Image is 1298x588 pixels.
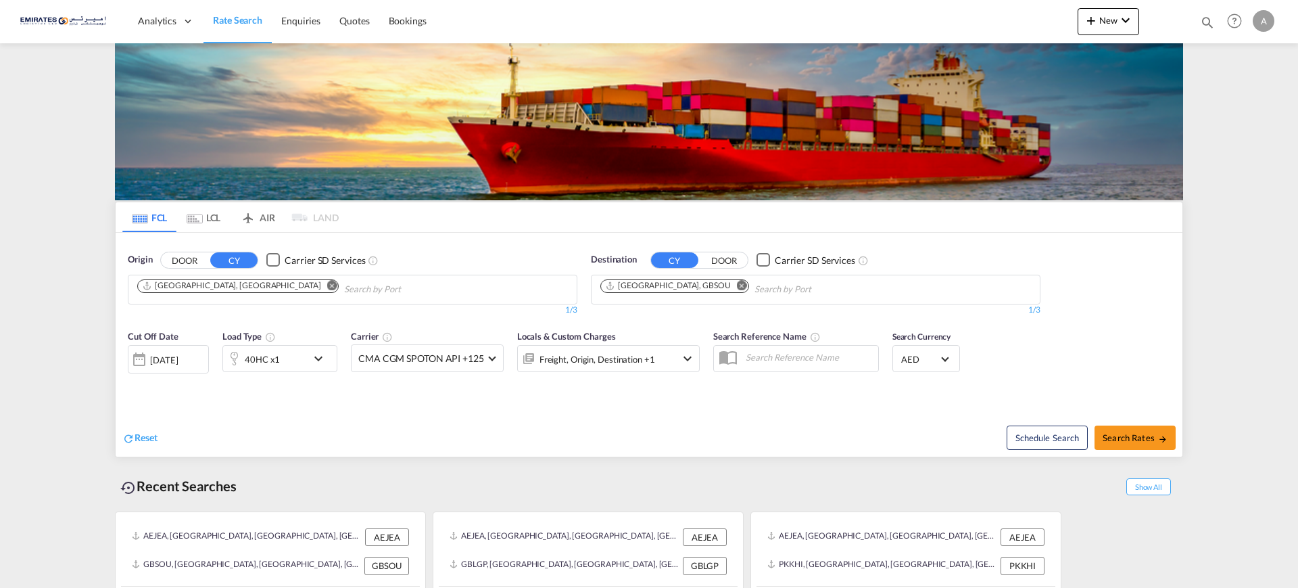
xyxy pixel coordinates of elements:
[767,557,997,574] div: PKKHI, Karachi, Pakistan, Indian Subcontinent, Asia Pacific
[122,431,158,446] div: icon-refreshReset
[265,332,276,342] md-icon: icon-information-outline
[382,332,393,342] md-icon: The selected Trucker/Carrierwill be displayed in the rate results If the rates are from another f...
[775,254,855,267] div: Carrier SD Services
[161,252,208,268] button: DOOR
[1078,8,1139,35] button: icon-plus 400-fgNewicon-chevron-down
[1223,9,1246,32] span: Help
[1253,10,1274,32] div: A
[767,528,997,546] div: AEJEA, Jebel Ali, United Arab Emirates, Middle East, Middle East
[213,14,262,26] span: Rate Search
[138,14,176,28] span: Analytics
[318,280,338,294] button: Remove
[176,202,231,232] md-tab-item: LCL
[1223,9,1253,34] div: Help
[1200,15,1215,35] div: icon-magnify
[266,253,365,267] md-checkbox: Checkbox No Ink
[605,280,734,292] div: Press delete to remove this chip.
[339,15,369,26] span: Quotes
[351,331,393,342] span: Carrier
[142,280,320,292] div: Jebel Ali, AEJEA
[1200,15,1215,30] md-icon: icon-magnify
[120,480,137,496] md-icon: icon-backup-restore
[365,528,409,546] div: AEJEA
[591,253,637,267] span: Destination
[20,6,112,37] img: c67187802a5a11ec94275b5db69a26e6.png
[285,254,365,267] div: Carrier SD Services
[368,255,379,266] md-icon: Unchecked: Search for CY (Container Yard) services for all selected carriers.Checked : Search for...
[142,280,323,292] div: Press delete to remove this chip.
[358,352,484,365] span: CMA CGM SPOTON API +125
[132,528,362,546] div: AEJEA, Jebel Ali, United Arab Emirates, Middle East, Middle East
[700,252,748,268] button: DOOR
[756,253,855,267] md-checkbox: Checkbox No Ink
[122,202,176,232] md-tab-item: FCL
[450,557,679,574] div: GBLGP, London Gateway Port, United Kingdom, GB & Ireland, Europe
[222,345,337,372] div: 40HC x1icon-chevron-down
[128,304,577,316] div: 1/3
[683,528,727,546] div: AEJEA
[222,331,276,342] span: Load Type
[1001,528,1044,546] div: AEJEA
[539,350,655,369] div: Freight Origin Destination Factory Stuffing
[128,331,178,342] span: Cut Off Date
[858,255,869,266] md-icon: Unchecked: Search for CY (Container Yard) services for all selected carriers.Checked : Search for...
[679,350,696,367] md-icon: icon-chevron-down
[605,280,731,292] div: Southampton, GBSOU
[115,43,1183,200] img: LCL+%26+FCL+BACKGROUND.png
[901,353,939,365] span: AED
[728,280,748,294] button: Remove
[1001,557,1044,574] div: PKKHI
[310,350,333,367] md-icon: icon-chevron-down
[281,15,320,26] span: Enquiries
[683,557,727,574] div: GBLGP
[713,331,821,342] span: Search Reference Name
[1095,426,1176,450] button: Search Ratesicon-arrow-right
[517,345,700,372] div: Freight Origin Destination Factory Stuffingicon-chevron-down
[1083,12,1099,28] md-icon: icon-plus 400-fg
[517,331,616,342] span: Locals & Custom Charges
[135,432,158,443] span: Reset
[128,372,138,390] md-datepicker: Select
[150,354,178,366] div: [DATE]
[128,345,209,374] div: [DATE]
[245,350,280,369] div: 40HC x1
[132,557,361,574] div: GBSOU, Southampton, United Kingdom, GB & Ireland, Europe
[231,202,285,232] md-tab-item: AIR
[210,252,258,268] button: CY
[116,233,1182,457] div: OriginDOOR CY Checkbox No InkUnchecked: Search for CY (Container Yard) services for all selected ...
[739,347,878,367] input: Search Reference Name
[1158,434,1168,444] md-icon: icon-arrow-right
[240,210,256,220] md-icon: icon-airplane
[1083,15,1134,26] span: New
[651,252,698,268] button: CY
[754,279,883,300] input: Chips input.
[1103,432,1168,443] span: Search Rates
[1007,426,1088,450] button: Note: By default Schedule search will only considerorigin ports, destination ports and cut off da...
[810,332,821,342] md-icon: Your search will be saved by the below given name
[591,304,1040,316] div: 1/3
[135,275,478,300] md-chips-wrap: Chips container. Use arrow keys to select chips.
[389,15,427,26] span: Bookings
[1126,478,1171,495] span: Show All
[344,279,473,300] input: Chips input.
[598,275,888,300] md-chips-wrap: Chips container. Use arrow keys to select chips.
[892,332,951,342] span: Search Currency
[900,349,953,369] md-select: Select Currency: د.إ AEDUnited Arab Emirates Dirham
[1117,12,1134,28] md-icon: icon-chevron-down
[450,528,679,546] div: AEJEA, Jebel Ali, United Arab Emirates, Middle East, Middle East
[115,471,242,501] div: Recent Searches
[364,557,409,574] div: GBSOU
[122,202,339,232] md-pagination-wrapper: Use the left and right arrow keys to navigate between tabs
[128,253,152,267] span: Origin
[122,432,135,445] md-icon: icon-refresh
